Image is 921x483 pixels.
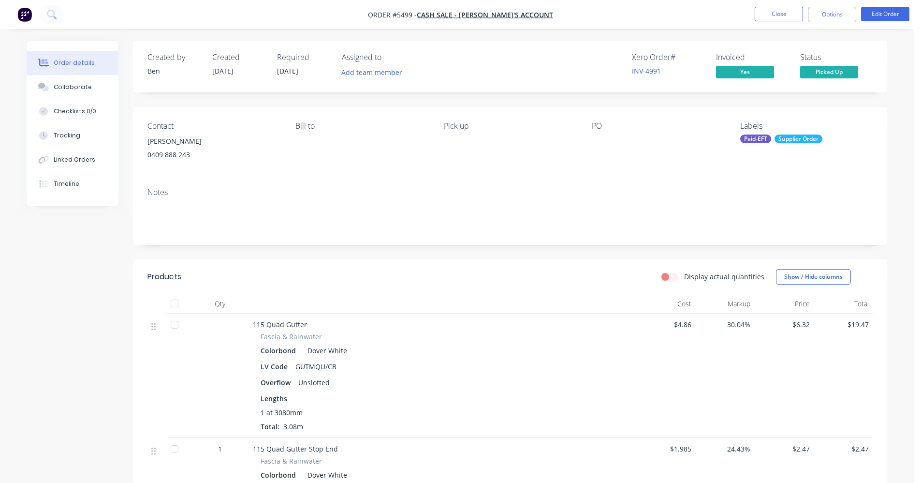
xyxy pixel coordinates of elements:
div: Overflow [261,376,294,390]
span: Fascia & Rainwater [261,456,322,466]
span: Total: [261,422,279,431]
div: Created by [147,53,201,62]
button: Add team member [336,66,408,79]
div: Qty [191,294,249,314]
div: PO [592,121,724,131]
span: 30.04% [699,319,751,330]
div: Cost [636,294,695,314]
div: Assigned to [342,53,439,62]
span: 3.08m [279,422,307,431]
div: Collaborate [54,83,92,91]
button: Add team member [342,66,408,79]
div: Colorbond [261,344,300,358]
button: Linked Orders [27,148,118,172]
div: Ben [147,66,201,76]
span: $6.32 [758,319,810,330]
button: Options [808,7,856,22]
div: Notes [147,188,873,197]
div: Invoiced [716,53,789,62]
button: Show / Hide columns [776,269,851,285]
div: Markup [695,294,755,314]
span: 115 Quad Gutter Stop End [253,444,338,453]
span: 1 at 3080mm [261,408,303,418]
span: [DATE] [277,66,298,75]
span: $1.985 [640,444,691,454]
div: Pick up [444,121,576,131]
a: CASH SALE - [PERSON_NAME]'S ACCOUNT [417,10,553,19]
span: $2.47 [818,444,869,454]
div: Status [800,53,873,62]
div: Contact [147,121,280,131]
button: Timeline [27,172,118,196]
div: Linked Orders [54,155,95,164]
span: 24.43% [699,444,751,454]
div: Dover White [304,468,347,482]
div: LV Code [261,360,292,374]
span: Picked Up [800,66,858,78]
span: 115 Quad Gutter [253,320,307,329]
div: Total [814,294,873,314]
div: Timeline [54,180,79,188]
div: Created [212,53,265,62]
button: Tracking [27,123,118,148]
a: INV-4991 [632,66,661,75]
div: [PERSON_NAME] [147,135,280,148]
button: Collaborate [27,75,118,99]
img: Factory [17,7,32,22]
div: Unslotted [294,376,334,390]
div: Tracking [54,131,80,140]
div: Colorbond [261,468,300,482]
button: Order details [27,51,118,75]
div: Supplier Order [775,135,822,143]
div: Labels [740,121,873,131]
div: Bill to [295,121,428,131]
div: Required [277,53,330,62]
span: [DATE] [212,66,234,75]
div: GUTMQU/CB [292,360,340,374]
div: Paid-EFT [740,135,771,143]
button: Checklists 0/0 [27,99,118,123]
span: 1 [218,444,222,454]
span: $19.47 [818,319,869,330]
span: Fascia & Rainwater [261,332,322,342]
div: [PERSON_NAME]0409 888 243 [147,135,280,166]
div: Dover White [304,344,347,358]
div: Checklists 0/0 [54,107,96,116]
button: Edit Order [861,7,909,21]
button: Close [755,7,803,21]
button: Picked Up [800,66,858,80]
span: $4.86 [640,319,691,330]
div: Order details [54,59,95,67]
div: Price [754,294,814,314]
span: Yes [716,66,774,78]
span: Order #5499 - [368,10,417,19]
span: $2.47 [758,444,810,454]
span: Lengths [261,393,287,404]
div: Products [147,271,181,283]
div: Xero Order # [632,53,704,62]
label: Display actual quantities [684,272,764,282]
div: 0409 888 243 [147,148,280,162]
